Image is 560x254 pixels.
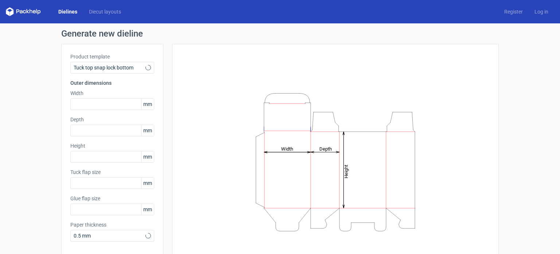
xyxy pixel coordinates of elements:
[70,142,154,149] label: Height
[74,232,145,239] span: 0.5 mm
[343,164,349,178] tspan: Height
[141,99,154,110] span: mm
[141,178,154,189] span: mm
[498,8,529,15] a: Register
[70,79,154,87] h3: Outer dimensions
[52,8,83,15] a: Dielines
[319,146,332,151] tspan: Depth
[70,116,154,123] label: Depth
[61,29,499,38] h1: Generate new dieline
[83,8,127,15] a: Diecut layouts
[74,64,145,71] span: Tuck top snap lock bottom
[281,146,293,151] tspan: Width
[141,204,154,215] span: mm
[141,151,154,162] span: mm
[70,168,154,176] label: Tuck flap size
[141,125,154,136] span: mm
[70,195,154,202] label: Glue flap size
[70,90,154,97] label: Width
[529,8,554,15] a: Log in
[70,53,154,60] label: Product template
[70,221,154,228] label: Paper thickness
